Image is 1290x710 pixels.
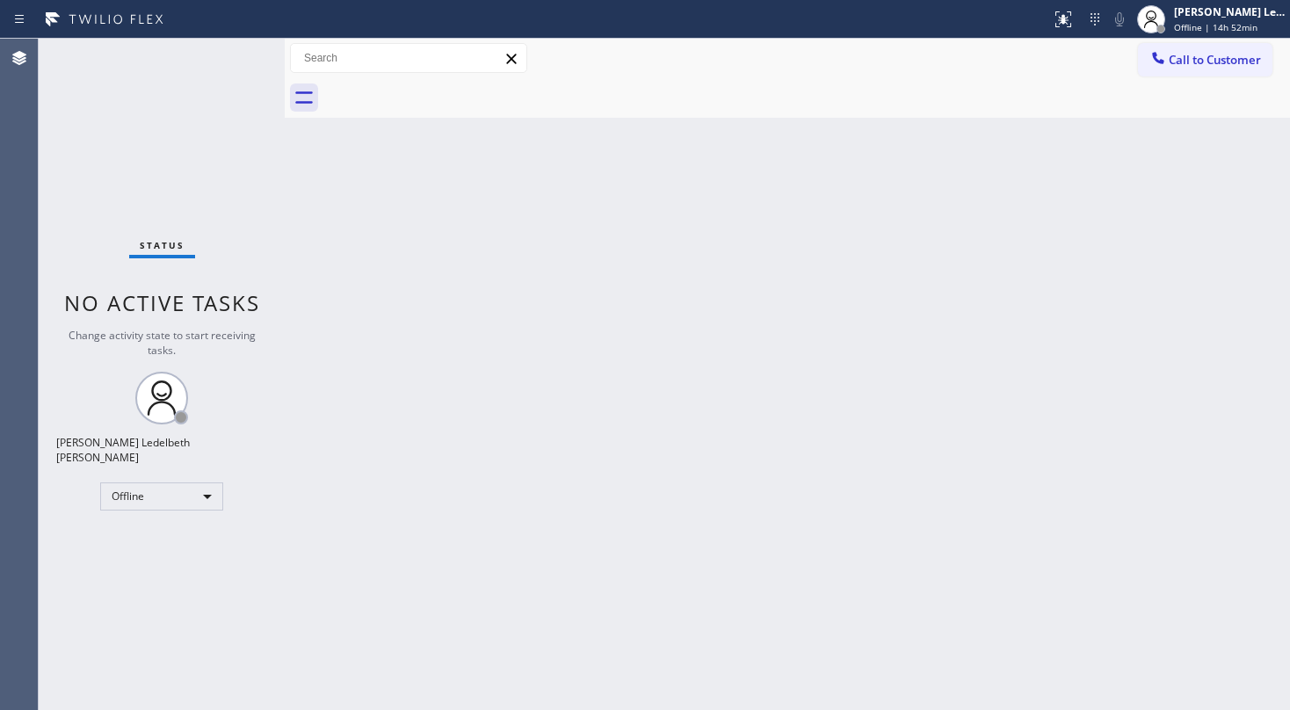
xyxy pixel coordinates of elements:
[1174,4,1285,19] div: [PERSON_NAME] Ledelbeth [PERSON_NAME]
[140,239,185,251] span: Status
[1169,52,1261,68] span: Call to Customer
[1174,21,1257,33] span: Offline | 14h 52min
[291,44,526,72] input: Search
[100,482,223,511] div: Offline
[64,288,260,317] span: No active tasks
[69,328,256,358] span: Change activity state to start receiving tasks.
[1107,7,1132,32] button: Mute
[56,435,267,465] div: [PERSON_NAME] Ledelbeth [PERSON_NAME]
[1138,43,1272,76] button: Call to Customer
